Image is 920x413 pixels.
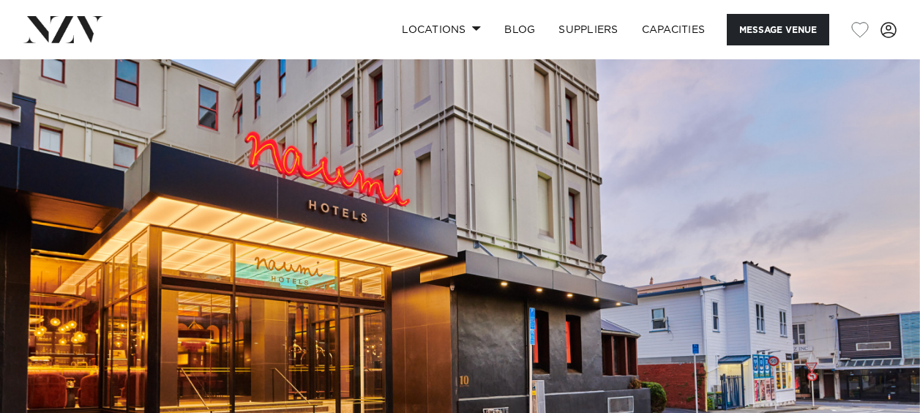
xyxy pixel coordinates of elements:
[493,14,547,45] a: BLOG
[727,14,829,45] button: Message Venue
[390,14,493,45] a: Locations
[547,14,629,45] a: SUPPLIERS
[23,16,103,42] img: nzv-logo.png
[630,14,717,45] a: Capacities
